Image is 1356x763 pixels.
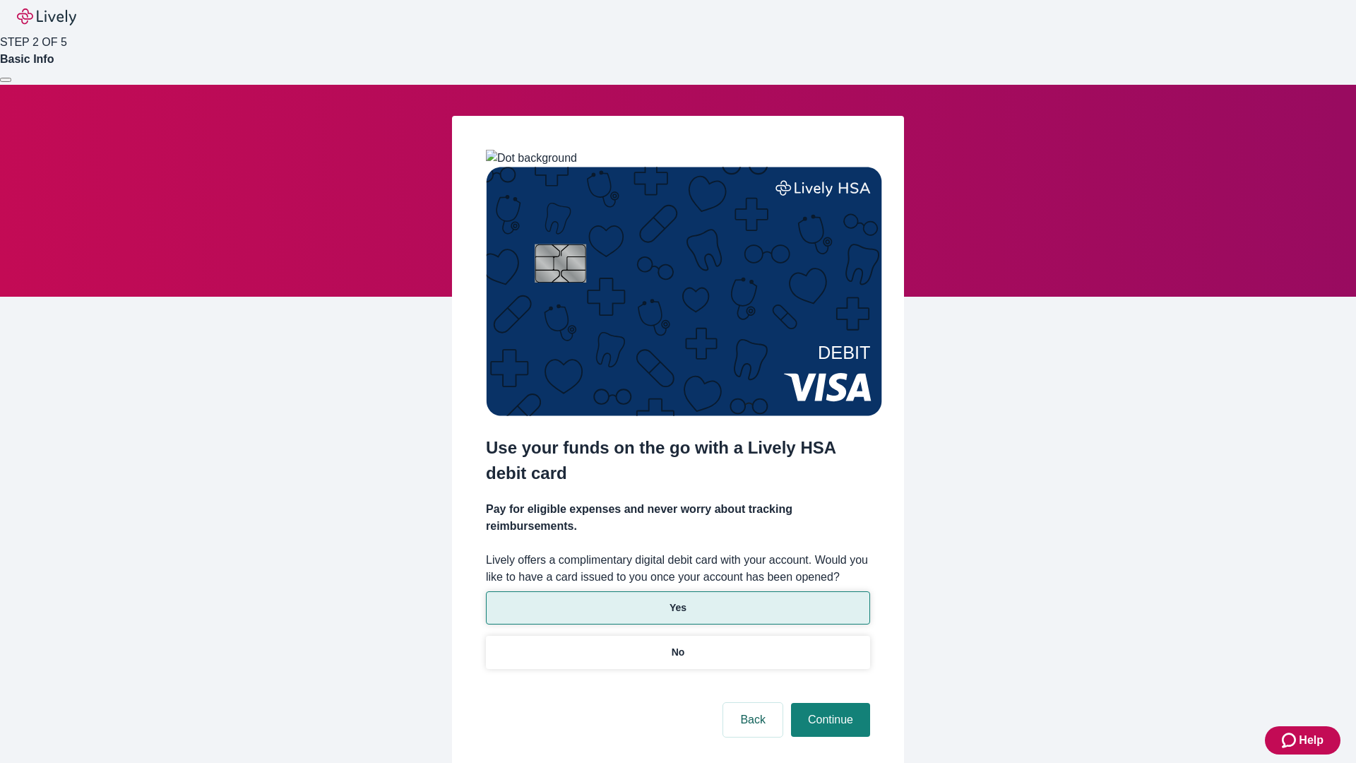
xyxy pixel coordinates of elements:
[723,703,783,737] button: Back
[486,435,870,486] h2: Use your funds on the go with a Lively HSA debit card
[486,150,577,167] img: Dot background
[486,552,870,586] label: Lively offers a complimentary digital debit card with your account. Would you like to have a card...
[486,591,870,625] button: Yes
[486,167,882,416] img: Debit card
[486,636,870,669] button: No
[17,8,76,25] img: Lively
[672,645,685,660] p: No
[486,501,870,535] h4: Pay for eligible expenses and never worry about tracking reimbursements.
[1299,732,1324,749] span: Help
[791,703,870,737] button: Continue
[1282,732,1299,749] svg: Zendesk support icon
[670,601,686,615] p: Yes
[1265,726,1340,755] button: Zendesk support iconHelp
